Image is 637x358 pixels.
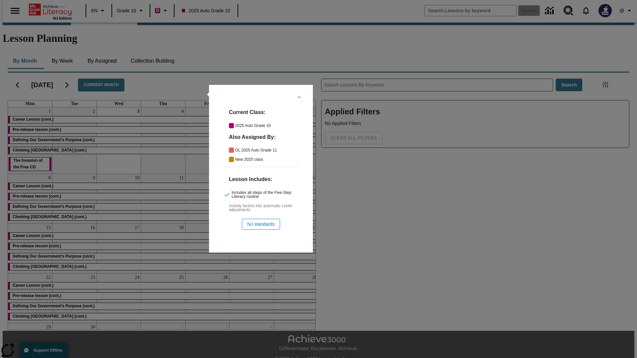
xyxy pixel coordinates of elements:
[235,148,300,152] span: OL 2025 Auto Grade 11
[229,175,300,183] h6: Lesson Includes:
[235,124,300,128] span: 2025 Auto Grade 10
[247,221,274,228] span: NJ standards
[235,157,300,161] span: New 2025 class
[229,204,300,212] span: Activity factors into automatic Lexile adjustments
[229,108,300,116] h6: Current Class:
[217,91,305,246] div: lesson details
[294,92,304,102] button: Hide Details
[229,133,300,141] h6: Also Assigned By:
[242,219,280,230] button: NJ standards
[232,191,300,199] span: Includes all steps of the Five-Step Literacy routine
